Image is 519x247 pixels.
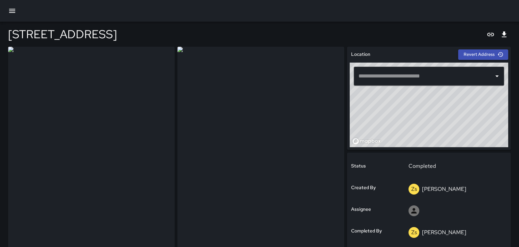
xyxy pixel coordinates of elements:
h4: [STREET_ADDRESS] [8,27,117,41]
h6: Created By [351,184,376,192]
button: Revert Address [458,49,508,60]
p: [PERSON_NAME] [422,229,466,236]
h6: Completed By [351,227,382,235]
button: Copy link [484,28,497,41]
p: Zs [411,228,417,237]
p: Zs [411,185,417,193]
h6: Location [351,51,370,58]
button: Open [492,71,502,81]
button: Export [497,28,511,41]
p: Completed [409,162,502,170]
h6: Status [351,162,366,170]
h6: Assignee [351,206,371,213]
p: [PERSON_NAME] [422,185,466,193]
